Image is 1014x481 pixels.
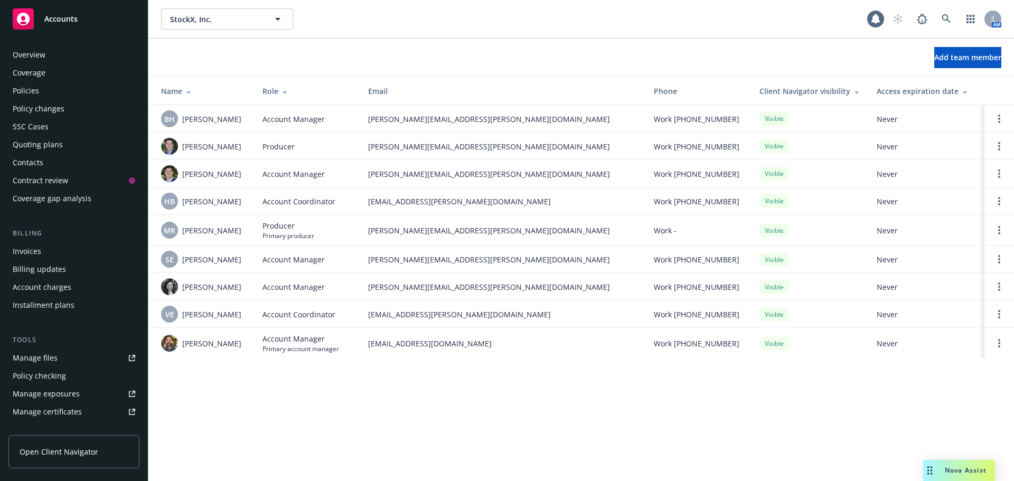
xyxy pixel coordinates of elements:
a: Open options [993,253,1006,266]
a: Report a Bug [912,8,933,30]
span: Work [PHONE_NUMBER] [654,281,739,293]
span: [EMAIL_ADDRESS][DOMAIN_NAME] [368,338,637,349]
div: Client Navigator visibility [759,86,860,97]
span: SE [165,254,174,265]
span: Account Manager [262,281,325,293]
span: [EMAIL_ADDRESS][PERSON_NAME][DOMAIN_NAME] [368,309,637,320]
span: StockX, Inc. [170,14,261,25]
span: Producer [262,141,295,152]
a: Manage certificates [8,403,139,420]
span: Never [877,254,976,265]
div: Phone [654,86,743,97]
div: Visible [759,139,789,153]
a: Coverage gap analysis [8,190,139,207]
div: Visible [759,253,789,266]
a: Contract review [8,172,139,189]
span: Add team member [934,52,1001,62]
a: Invoices [8,243,139,260]
div: Role [262,86,351,97]
img: photo [161,138,178,155]
span: Open Client Navigator [20,446,98,457]
span: [PERSON_NAME] [182,141,241,152]
span: Primary account manager [262,344,339,353]
a: Account charges [8,279,139,296]
div: Drag to move [923,460,936,481]
div: Access expiration date [877,86,976,97]
span: [PERSON_NAME][EMAIL_ADDRESS][PERSON_NAME][DOMAIN_NAME] [368,281,637,293]
a: Quoting plans [8,136,139,153]
div: Coverage [13,64,45,81]
a: Open options [993,167,1006,180]
span: [PERSON_NAME] [182,168,241,180]
a: Overview [8,46,139,63]
a: Installment plans [8,297,139,314]
a: SSC Cases [8,118,139,135]
span: Account Manager [262,333,339,344]
span: [PERSON_NAME][EMAIL_ADDRESS][PERSON_NAME][DOMAIN_NAME] [368,225,637,236]
span: Work [PHONE_NUMBER] [654,168,739,180]
div: Manage certificates [13,403,82,420]
div: Billing updates [13,261,66,278]
span: Nova Assist [945,466,987,475]
a: Open options [993,337,1006,350]
a: Policy changes [8,100,139,117]
a: Open options [993,280,1006,293]
div: Coverage gap analysis [13,190,91,207]
div: Visible [759,280,789,294]
button: Add team member [934,47,1001,68]
a: Open options [993,195,1006,208]
div: Quoting plans [13,136,63,153]
div: Policies [13,82,39,99]
span: Never [877,141,976,152]
span: [PERSON_NAME] [182,309,241,320]
img: photo [161,335,178,352]
a: Policies [8,82,139,99]
span: VE [165,309,174,320]
span: [PERSON_NAME] [182,281,241,293]
div: Visible [759,224,789,237]
div: Visible [759,167,789,180]
div: Invoices [13,243,41,260]
span: Account Manager [262,114,325,125]
span: HB [164,196,175,207]
div: Contacts [13,154,43,171]
span: Never [877,196,976,207]
div: Visible [759,194,789,208]
div: Policy changes [13,100,64,117]
a: Coverage [8,64,139,81]
a: Billing updates [8,261,139,278]
a: Open options [993,112,1006,125]
div: Visible [759,337,789,350]
span: [PERSON_NAME][EMAIL_ADDRESS][PERSON_NAME][DOMAIN_NAME] [368,114,637,125]
span: [PERSON_NAME] [182,196,241,207]
div: Email [368,86,637,97]
span: Work - [654,225,677,236]
div: Installment plans [13,297,74,314]
span: [EMAIL_ADDRESS][PERSON_NAME][DOMAIN_NAME] [368,196,637,207]
div: Tools [8,335,139,345]
button: StockX, Inc. [161,8,293,30]
div: SSC Cases [13,118,49,135]
span: Account Manager [262,254,325,265]
span: [PERSON_NAME][EMAIL_ADDRESS][PERSON_NAME][DOMAIN_NAME] [368,254,637,265]
span: [PERSON_NAME][EMAIL_ADDRESS][PERSON_NAME][DOMAIN_NAME] [368,168,637,180]
span: Producer [262,220,314,231]
a: Manage claims [8,421,139,438]
span: Work [PHONE_NUMBER] [654,254,739,265]
a: Manage exposures [8,385,139,402]
div: Manage files [13,350,58,366]
span: [PERSON_NAME] [182,338,241,349]
a: Start snowing [887,8,908,30]
span: Work [PHONE_NUMBER] [654,196,739,207]
span: MR [164,225,175,236]
span: [PERSON_NAME] [182,225,241,236]
span: Work [PHONE_NUMBER] [654,309,739,320]
a: Search [936,8,957,30]
a: Open options [993,308,1006,320]
a: Policy checking [8,367,139,384]
a: Open options [993,140,1006,153]
a: Accounts [8,4,139,34]
div: Overview [13,46,45,63]
img: photo [161,278,178,295]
